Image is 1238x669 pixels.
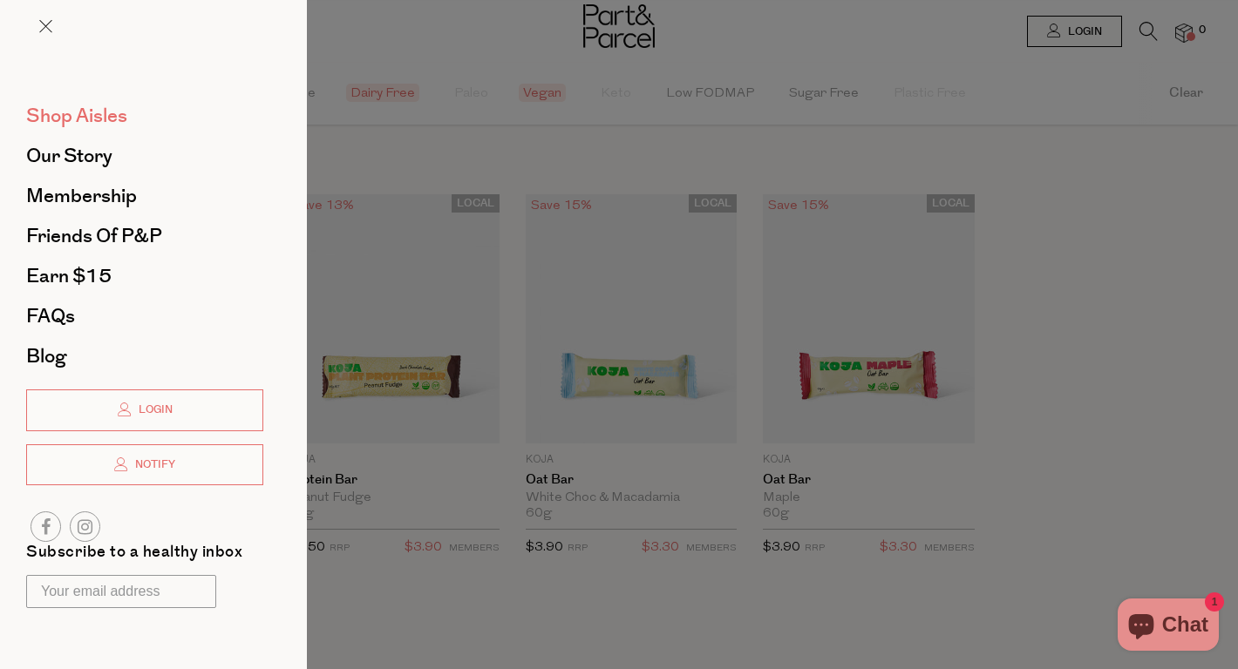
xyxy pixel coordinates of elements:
[26,186,263,206] a: Membership
[26,222,162,250] span: Friends of P&P
[26,226,263,246] a: Friends of P&P
[26,544,242,566] label: Subscribe to a healthy inbox
[26,142,112,170] span: Our Story
[26,182,137,210] span: Membership
[26,146,263,166] a: Our Story
[1112,598,1224,655] inbox-online-store-chat: Shopify online store chat
[26,267,263,286] a: Earn $15
[26,102,127,130] span: Shop Aisles
[26,302,75,330] span: FAQs
[26,307,263,326] a: FAQs
[26,444,263,486] a: Notify
[131,457,175,472] span: Notify
[26,347,263,366] a: Blog
[26,575,216,608] input: Your email address
[26,262,112,290] span: Earn $15
[26,106,263,125] a: Shop Aisles
[26,389,263,431] a: Login
[26,342,66,370] span: Blog
[134,402,173,417] span: Login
